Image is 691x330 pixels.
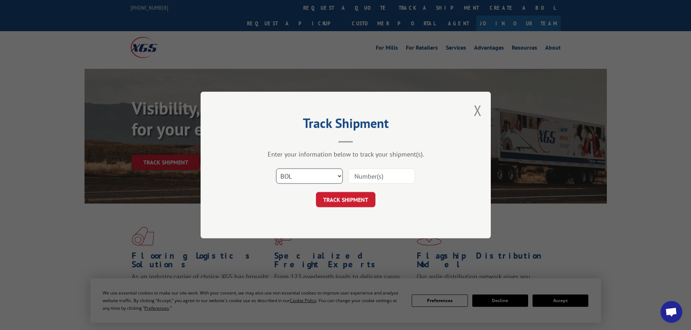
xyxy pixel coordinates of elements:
div: Enter your information below to track your shipment(s). [237,150,455,158]
h2: Track Shipment [237,118,455,132]
input: Number(s) [348,168,415,184]
div: Open chat [661,301,682,323]
button: Close modal [474,101,482,120]
button: TRACK SHIPMENT [316,192,375,207]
